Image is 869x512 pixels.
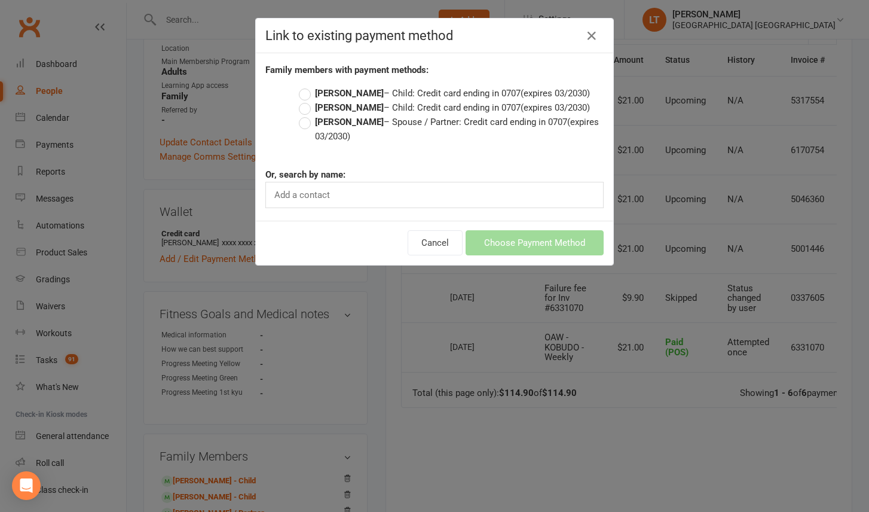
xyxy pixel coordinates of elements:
label: – Child: Credit card ending in 0707 [299,86,590,100]
label: – Spouse / Partner: Credit card ending in 0707 [299,115,604,144]
strong: [PERSON_NAME] [315,88,384,99]
button: Cancel [408,230,463,255]
div: Open Intercom Messenger [12,471,41,500]
strong: [PERSON_NAME] [315,102,384,113]
input: Add a contact [273,187,335,203]
strong: [PERSON_NAME] [315,117,384,127]
span: (expires 03/2030) [521,102,590,113]
span: (expires 03/2030) [521,88,590,99]
label: – Child: Credit card ending in 0707 [299,100,590,115]
button: Close [582,26,601,45]
h4: Link to existing payment method [265,28,604,43]
strong: Or, search by name: [265,169,345,180]
strong: Family members with payment methods: [265,65,429,75]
